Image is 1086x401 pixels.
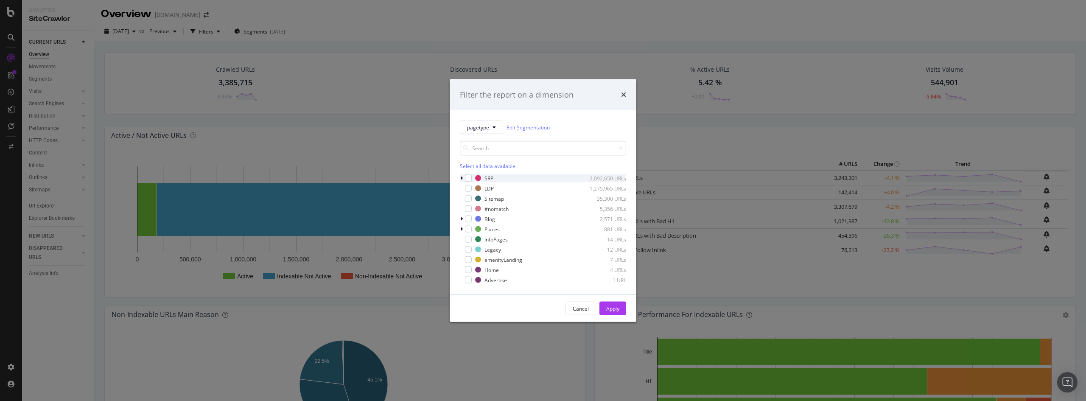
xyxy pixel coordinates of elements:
div: 881 URLs [585,225,626,233]
div: Advertise [484,276,507,283]
div: 2,092,650 URLs [585,174,626,182]
a: Edit Segmentation [507,123,550,132]
div: modal [450,79,636,322]
div: 5,356 URLs [585,205,626,212]
div: Filter the report on a dimension [460,89,574,100]
div: #nomatch [484,205,509,212]
div: 35,300 URLs [585,195,626,202]
div: InfoPages [484,236,508,243]
input: Search [460,141,626,156]
div: Cancel [573,305,589,312]
div: 1,275,965 URLs [585,185,626,192]
div: 7 URLs [585,256,626,263]
button: Apply [599,302,626,315]
span: pagetype [467,123,489,131]
div: Legacy [484,246,501,253]
div: SRP [484,174,493,182]
div: 4 URLs [585,266,626,273]
div: Home [484,266,499,273]
button: pagetype [460,121,503,134]
div: 14 URLs [585,236,626,243]
div: 12 URLs [585,246,626,253]
div: 1 URL [585,276,626,283]
button: Cancel [565,302,596,315]
div: Sitemap [484,195,504,202]
div: Apply [606,305,619,312]
div: times [621,89,626,100]
div: Open Intercom Messenger [1057,372,1078,393]
div: LDP [484,185,494,192]
div: Select all data available [460,163,626,170]
div: Places [484,225,500,233]
div: 2,571 URLs [585,215,626,222]
div: Blog [484,215,495,222]
div: amenityLanding [484,256,522,263]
